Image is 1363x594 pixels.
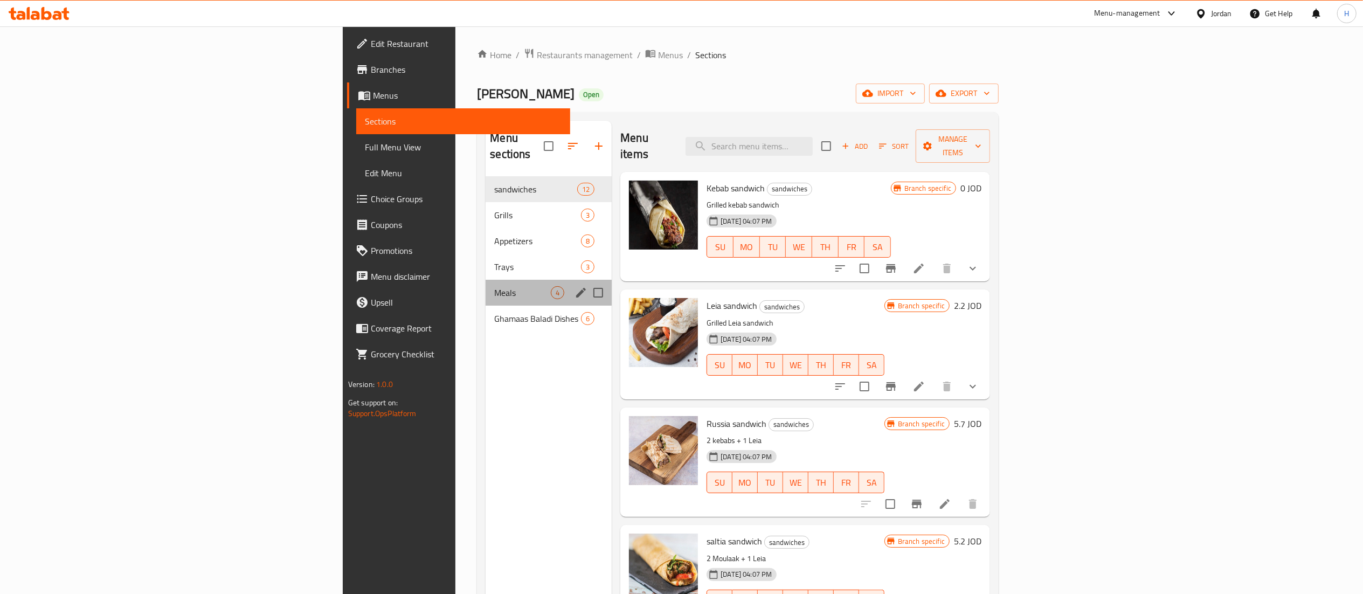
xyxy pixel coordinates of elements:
[834,354,859,376] button: FR
[762,357,779,373] span: TU
[707,236,734,258] button: SU
[486,172,612,336] nav: Menu sections
[787,475,804,491] span: WE
[707,354,732,376] button: SU
[371,270,562,283] span: Menu disclaimer
[637,49,641,61] li: /
[827,374,853,399] button: sort-choices
[843,239,861,255] span: FR
[356,160,570,186] a: Edit Menu
[856,84,925,103] button: import
[582,314,594,324] span: 6
[620,130,673,162] h2: Menu items
[707,198,891,212] p: Grilled kebab sandwich
[912,262,925,275] a: Edit menu item
[760,301,804,313] span: sandwiches
[760,236,786,258] button: TU
[954,534,981,549] h6: 5.2 JOD
[783,472,808,493] button: WE
[879,140,909,153] span: Sort
[573,285,589,301] button: edit
[960,181,981,196] h6: 0 JOD
[838,138,872,155] span: Add item
[348,406,417,420] a: Support.OpsPlatform
[486,254,612,280] div: Trays3
[537,49,633,61] span: Restaurants management
[707,416,766,432] span: Russia sandwich
[769,418,814,431] div: sandwiches
[716,452,776,462] span: [DATE] 04:07 PM
[347,341,570,367] a: Grocery Checklist
[960,255,986,281] button: show more
[878,255,904,281] button: Branch-specific-item
[486,228,612,254] div: Appetizers8
[759,300,805,313] div: sandwiches
[537,135,560,157] span: Select all sections
[808,354,834,376] button: TH
[900,183,956,194] span: Branch specific
[365,167,562,179] span: Edit Menu
[347,82,570,108] a: Menus
[732,472,758,493] button: MO
[365,115,562,128] span: Sections
[371,192,562,205] span: Choice Groups
[924,133,981,160] span: Manage items
[356,108,570,134] a: Sections
[658,49,683,61] span: Menus
[912,380,925,393] a: Edit menu item
[813,357,829,373] span: TH
[348,377,375,391] span: Version:
[954,298,981,313] h6: 2.2 JOD
[787,357,804,373] span: WE
[686,137,813,156] input: search
[859,472,884,493] button: SA
[840,140,869,153] span: Add
[687,49,691,61] li: /
[790,239,808,255] span: WE
[371,218,562,231] span: Coupons
[707,298,757,314] span: Leia sandwich
[551,288,564,298] span: 4
[876,138,911,155] button: Sort
[938,87,990,100] span: export
[716,569,776,579] span: [DATE] 04:07 PM
[838,475,855,491] span: FR
[582,236,594,246] span: 8
[347,264,570,289] a: Menu disclaimer
[859,354,884,376] button: SA
[732,354,758,376] button: MO
[734,236,760,258] button: MO
[371,37,562,50] span: Edit Restaurant
[786,236,812,258] button: WE
[894,419,949,429] span: Branch specific
[783,354,808,376] button: WE
[711,475,728,491] span: SU
[347,186,570,212] a: Choice Groups
[960,374,986,399] button: show more
[373,89,562,102] span: Menus
[904,491,930,517] button: Branch-specific-item
[853,257,876,280] span: Select to update
[817,239,834,255] span: TH
[371,322,562,335] span: Coverage Report
[578,184,594,195] span: 12
[629,298,698,367] img: Leia sandwich
[707,180,765,196] span: Kebab sandwich
[934,374,960,399] button: delete
[494,234,581,247] div: Appetizers
[707,434,884,447] p: 2 kebabs + 1 Leia
[486,202,612,228] div: Grills3
[356,134,570,160] a: Full Menu View
[707,316,884,330] p: Grilled Leia sandwich
[581,234,594,247] div: items
[1344,8,1349,19] span: H
[524,48,633,62] a: Restaurants management
[560,133,586,159] span: Sort sections
[834,472,859,493] button: FR
[494,183,577,196] span: sandwiches
[371,348,562,361] span: Grocery Checklist
[376,377,393,391] span: 1.0.0
[916,129,990,163] button: Manage items
[827,255,853,281] button: sort-choices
